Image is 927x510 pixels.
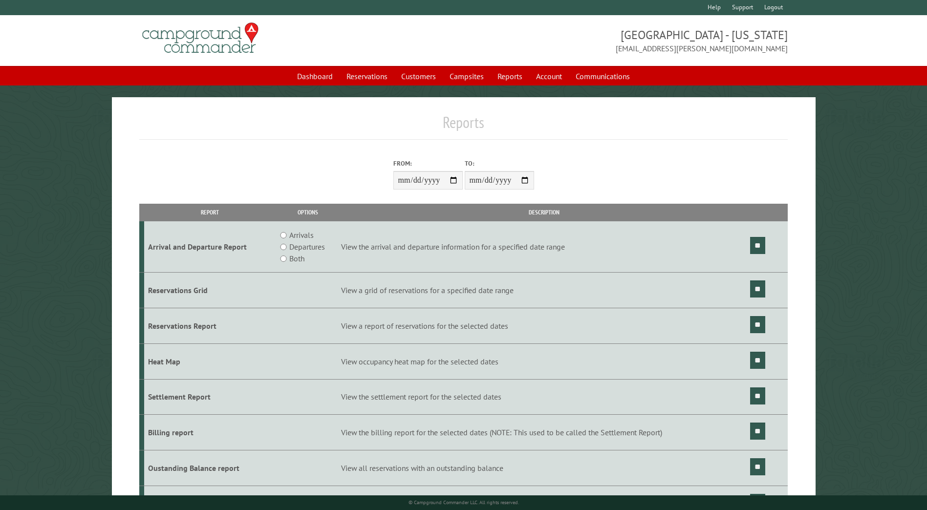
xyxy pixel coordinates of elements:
td: View occupancy heat map for the selected dates [340,343,749,379]
td: View the arrival and departure information for a specified date range [340,221,749,273]
a: Reports [492,67,528,85]
a: Communications [570,67,636,85]
td: View the settlement report for the selected dates [340,379,749,415]
th: Description [340,204,749,221]
label: From: [393,159,463,168]
td: View a grid of reservations for a specified date range [340,273,749,308]
label: Arrivals [289,229,314,241]
th: Report [144,204,276,221]
td: View a report of reservations for the selected dates [340,308,749,343]
a: Campsites [444,67,490,85]
td: Heat Map [144,343,276,379]
a: Customers [395,67,442,85]
td: Arrival and Departure Report [144,221,276,273]
td: Reservations Grid [144,273,276,308]
td: View all reservations with an outstanding balance [340,450,749,486]
td: Reservations Report [144,308,276,343]
td: Oustanding Balance report [144,450,276,486]
small: © Campground Commander LLC. All rights reserved. [409,499,519,506]
a: Account [530,67,568,85]
td: View the billing report for the selected dates (NOTE: This used to be called the Settlement Report) [340,415,749,450]
h1: Reports [139,113,787,140]
td: Settlement Report [144,379,276,415]
label: Departures [289,241,325,253]
img: Campground Commander [139,19,261,57]
span: [GEOGRAPHIC_DATA] - [US_STATE] [EMAIL_ADDRESS][PERSON_NAME][DOMAIN_NAME] [464,27,788,54]
label: To: [465,159,534,168]
td: Billing report [144,415,276,450]
a: Reservations [341,67,393,85]
label: Both [289,253,304,264]
th: Options [276,204,339,221]
a: Dashboard [291,67,339,85]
